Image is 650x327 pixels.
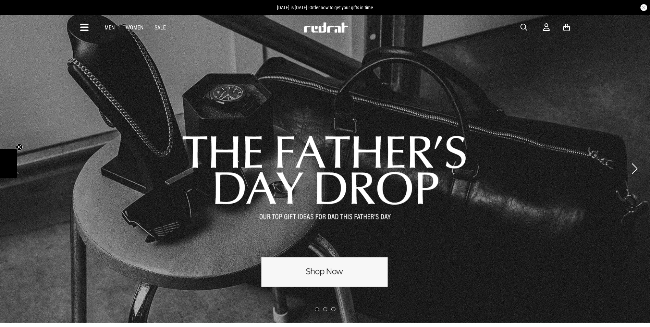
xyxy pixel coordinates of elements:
[105,24,115,31] a: Men
[155,24,166,31] a: Sale
[630,161,639,176] button: Next slide
[126,24,144,31] a: Women
[303,22,348,33] img: Redrat logo
[277,5,373,10] span: [DATE] is [DATE]! Order now to get your gifts in time
[16,144,23,150] button: Close teaser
